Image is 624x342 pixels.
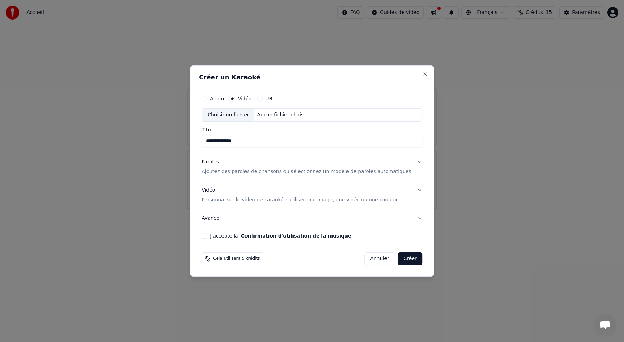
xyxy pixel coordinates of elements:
[202,187,398,203] div: Vidéo
[202,168,411,175] p: Ajoutez des paroles de chansons ou sélectionnez un modèle de paroles automatiques
[202,209,422,227] button: Avancé
[213,256,260,262] span: Cela utilisera 5 crédits
[210,96,224,101] label: Audio
[210,233,351,238] label: J'accepte la
[202,153,422,181] button: ParolesAjoutez des paroles de chansons ou sélectionnez un modèle de paroles automatiques
[202,196,398,203] p: Personnaliser le vidéo de karaoké : utiliser une image, une vidéo ou une couleur
[202,109,254,121] div: Choisir un fichier
[265,96,275,101] label: URL
[241,233,351,238] button: J'accepte la
[398,252,422,265] button: Créer
[364,252,395,265] button: Annuler
[199,74,425,80] h2: Créer un Karaoké
[202,127,422,132] label: Titre
[255,111,308,118] div: Aucun fichier choisi
[238,96,251,101] label: Vidéo
[202,158,219,165] div: Paroles
[202,181,422,209] button: VidéoPersonnaliser le vidéo de karaoké : utiliser une image, une vidéo ou une couleur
